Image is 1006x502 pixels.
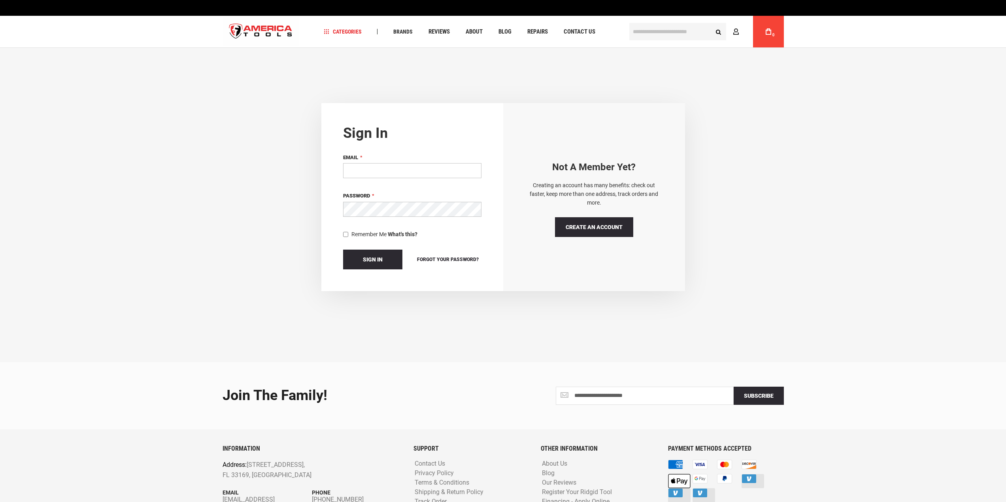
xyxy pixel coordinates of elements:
[761,16,776,47] a: 0
[527,29,548,35] span: Repairs
[564,29,595,35] span: Contact Us
[343,250,402,269] button: Sign In
[343,125,388,141] strong: Sign in
[417,257,479,262] span: Forgot Your Password?
[495,26,515,37] a: Blog
[413,489,485,496] a: Shipping & Return Policy
[552,162,636,173] strong: Not a Member yet?
[390,26,416,37] a: Brands
[540,460,569,468] a: About Us
[223,461,247,468] span: Address:
[711,24,726,39] button: Search
[540,489,614,496] a: Register Your Ridgid Tool
[223,488,312,497] p: Email
[525,181,663,207] p: Creating an account has many benefits: check out faster, keep more than one address, track orders...
[560,26,599,37] a: Contact Us
[388,231,417,237] strong: What's this?
[324,29,362,34] span: Categories
[223,445,402,452] h6: INFORMATION
[772,33,775,37] span: 0
[744,393,774,399] span: Subscribe
[540,470,557,477] a: Blog
[413,445,529,452] h6: SUPPORT
[425,26,453,37] a: Reviews
[466,29,483,35] span: About
[413,479,471,487] a: Terms & Conditions
[223,388,497,404] div: Join the Family!
[393,29,413,34] span: Brands
[428,29,450,35] span: Reviews
[343,193,370,199] span: Password
[524,26,551,37] a: Repairs
[343,154,358,160] span: Email
[541,445,656,452] h6: OTHER INFORMATION
[555,217,633,237] a: Create an Account
[734,387,784,405] button: Subscribe
[413,470,456,477] a: Privacy Policy
[223,17,299,47] img: America Tools
[414,255,481,264] a: Forgot Your Password?
[351,231,387,237] span: Remember Me
[413,460,447,468] a: Contact Us
[498,29,511,35] span: Blog
[363,256,383,263] span: Sign In
[223,460,366,480] p: [STREET_ADDRESS], FL 33169, [GEOGRAPHIC_DATA]
[540,479,578,487] a: Our Reviews
[320,26,365,37] a: Categories
[223,17,299,47] a: store logo
[312,488,402,497] p: Phone
[668,445,783,452] h6: PAYMENT METHODS ACCEPTED
[462,26,486,37] a: About
[566,224,623,230] span: Create an Account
